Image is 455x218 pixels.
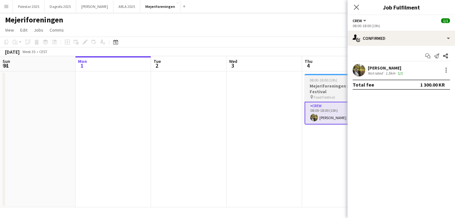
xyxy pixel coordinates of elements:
[153,62,161,69] span: 2
[353,82,374,88] div: Total fee
[140,0,180,13] button: Mejeriforeningen
[353,23,450,28] div: 08:00-18:00 (10h)
[154,58,161,64] span: Tue
[314,95,335,100] span: Food Festival
[348,3,455,11] h3: Job Fulfilment
[420,82,445,88] div: 1 300.00 KR
[310,78,337,82] span: 08:00-18:00 (10h)
[39,49,47,54] div: CEST
[368,65,404,71] div: [PERSON_NAME]
[76,0,113,13] button: [PERSON_NAME]
[18,26,30,34] a: Edit
[77,62,87,69] span: 1
[229,58,237,64] span: Wed
[31,26,46,34] a: Jobs
[353,18,362,23] span: Crew
[398,71,403,76] app-skills-label: 1/1
[21,49,37,54] span: Week 35
[5,27,14,33] span: View
[47,26,66,34] a: Comms
[368,71,384,76] div: Not rated
[45,0,76,13] button: Dagrofa 2025
[78,58,87,64] span: Mon
[113,0,140,13] button: ARLA 2025
[304,62,312,69] span: 4
[2,62,10,69] span: 31
[50,27,64,33] span: Comms
[3,58,10,64] span: Sun
[305,102,375,124] app-card-role: Crew1/108:00-18:00 (10h)[PERSON_NAME]
[384,71,397,76] div: 1.5km
[34,27,43,33] span: Jobs
[305,58,312,64] span: Thu
[13,0,45,13] button: Polestar 2025
[5,15,63,25] h1: Mejeriforeningen
[5,49,20,55] div: [DATE]
[305,83,375,94] h3: Mejeriforeningen x Food Festival
[305,74,375,124] app-job-card: 08:00-18:00 (10h)1/1Mejeriforeningen x Food Festival Food Festival1 RoleCrew1/108:00-18:00 (10h)[...
[353,18,367,23] button: Crew
[3,26,16,34] a: View
[20,27,27,33] span: Edit
[348,31,455,46] div: Confirmed
[228,62,237,69] span: 3
[441,18,450,23] span: 1/1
